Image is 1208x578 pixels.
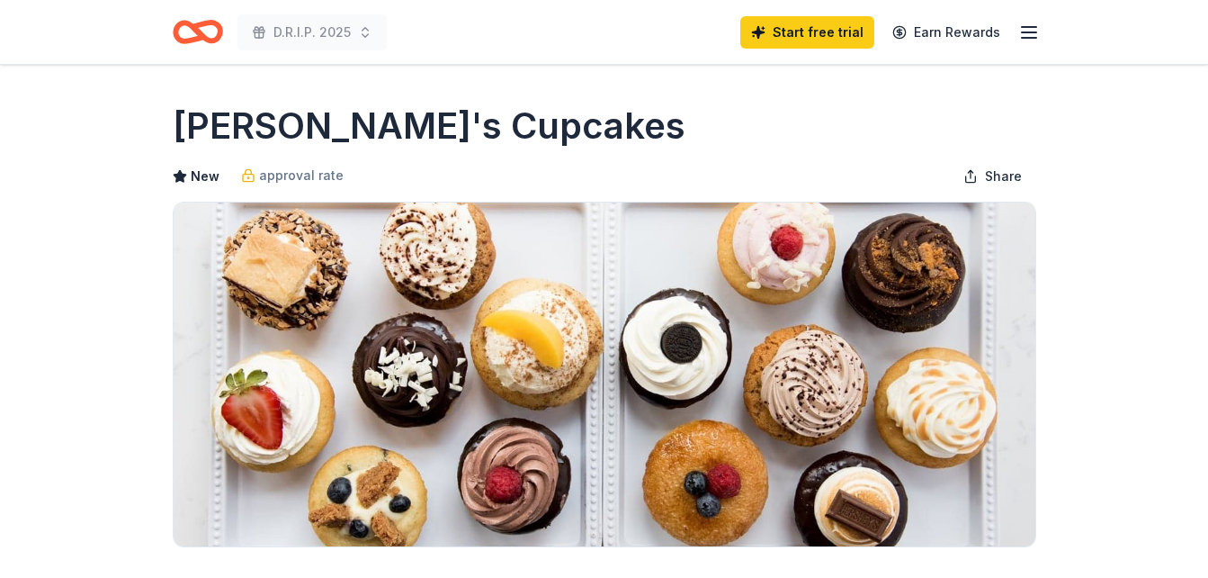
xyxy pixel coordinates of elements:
a: approval rate [241,165,344,186]
h1: [PERSON_NAME]'s Cupcakes [173,101,685,151]
a: Home [173,11,223,53]
span: New [191,166,219,187]
span: Share [985,166,1022,187]
button: Share [949,158,1036,194]
a: Start free trial [740,16,874,49]
img: Image for Molly's Cupcakes [174,203,1035,546]
span: approval rate [259,165,344,186]
span: D.R.I.P. 2025 [273,22,351,43]
a: Earn Rewards [881,16,1011,49]
button: D.R.I.P. 2025 [237,14,387,50]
